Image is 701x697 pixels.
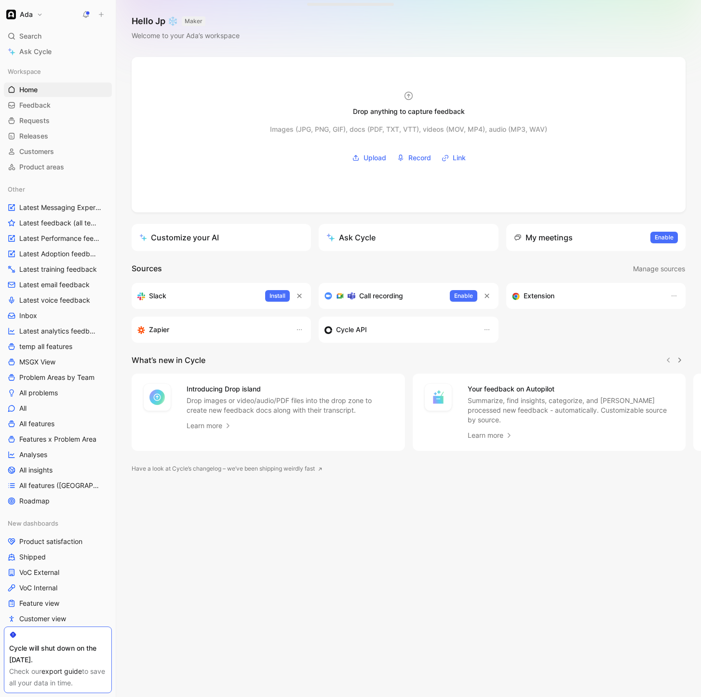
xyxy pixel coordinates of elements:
[19,116,50,125] span: Requests
[4,478,112,493] a: All features ([GEOGRAPHIC_DATA])
[19,388,58,398] span: All problems
[132,263,162,275] h2: Sources
[19,373,94,382] span: Problem Areas by Team
[359,290,403,302] h3: Call recording
[8,67,41,76] span: Workspace
[4,113,112,128] a: Requests
[19,234,100,243] span: Latest Performance feedback
[4,216,112,230] a: Latest feedback (all teams)
[4,339,112,354] a: temp all features
[349,151,390,165] button: Upload
[20,10,33,19] h1: Ada
[468,383,674,395] h4: Your feedback on Autopilot
[4,516,112,530] div: New dashboards
[4,308,112,323] a: Inbox
[149,290,166,302] h3: Slack
[19,614,66,624] span: Customer view
[137,290,257,302] div: Sync your customers, send feedback and get updates in Slack
[4,29,112,43] div: Search
[4,293,112,307] a: Latest voice feedback
[650,232,678,243] button: Enable
[4,98,112,112] a: Feedback
[19,552,46,562] span: Shipped
[4,278,112,292] a: Latest email feedback
[19,218,99,228] span: Latest feedback (all teams)
[19,465,53,475] span: All insights
[19,295,90,305] span: Latest voice feedback
[19,568,59,577] span: VoC External
[19,450,47,460] span: Analyses
[468,396,674,425] p: Summarize, find insights, categorize, and [PERSON_NAME] processed new feedback - automatically. C...
[4,494,112,508] a: Roadmap
[4,565,112,580] a: VoC External
[8,518,58,528] span: New dashboards
[319,224,498,251] button: Ask Cycle
[453,152,466,164] span: Link
[149,324,169,335] h3: Zapier
[4,64,112,79] div: Workspace
[19,265,97,274] span: Latest training feedback
[4,463,112,477] a: All insights
[187,396,393,415] p: Drop images or video/audio/PDF files into the drop zone to create new feedback docs along with th...
[19,249,99,259] span: Latest Adoption feedback
[4,83,112,97] a: Home
[4,262,112,277] a: Latest training feedback
[353,106,465,117] div: Drop anything to capture feedback
[4,8,45,21] button: AdaAda
[19,46,52,57] span: Ask Cycle
[187,383,393,395] h4: Introducing Drop island
[364,152,386,164] span: Upload
[19,326,99,336] span: Latest analytics feedback
[19,311,37,321] span: Inbox
[139,232,219,243] div: Customize your AI
[182,16,205,26] button: MAKER
[4,129,112,143] a: Releases
[19,404,27,413] span: All
[9,666,107,689] div: Check our to save all your data in time.
[132,354,205,366] h2: What’s new in Cycle
[19,162,64,172] span: Product areas
[19,100,51,110] span: Feedback
[19,30,41,42] span: Search
[19,583,57,593] span: VoC Internal
[336,324,367,335] h3: Cycle API
[324,290,442,302] div: Record & transcribe meetings from Zoom, Meet & Teams.
[8,184,25,194] span: Other
[4,231,112,246] a: Latest Performance feedback
[19,357,55,367] span: MSGX View
[19,280,90,290] span: Latest email feedback
[4,370,112,385] a: Problem Areas by Team
[132,224,311,251] a: Customize your AI
[4,144,112,159] a: Customers
[4,247,112,261] a: Latest Adoption feedback
[633,263,685,275] span: Manage sources
[132,30,240,42] div: Welcome to your Ada’s workspace
[137,324,286,335] div: Capture feedback from thousands of sources with Zapier (survey results, recordings, sheets, etc).
[4,612,112,626] a: Customer view
[19,85,38,95] span: Home
[4,596,112,611] a: Feature view
[4,581,112,595] a: VoC Internal
[438,151,469,165] button: Link
[468,430,513,441] a: Learn more
[393,151,434,165] button: Record
[270,124,547,135] div: Images (JPG, PNG, GIF), docs (PDF, TXT, VTT), videos (MOV, MP4), audio (MP3, WAV)
[408,152,431,164] span: Record
[4,447,112,462] a: Analyses
[4,44,112,59] a: Ask Cycle
[19,203,102,212] span: Latest Messaging Experience feedback
[19,131,48,141] span: Releases
[4,160,112,174] a: Product areas
[9,642,107,666] div: Cycle will shut down on the [DATE].
[326,232,376,243] div: Ask Cycle
[19,419,54,429] span: All features
[512,290,661,302] div: Capture feedback from anywhere on the web
[41,667,82,675] a: export guide
[454,291,473,301] span: Enable
[524,290,554,302] h3: Extension
[4,355,112,369] a: MSGX View
[187,420,232,432] a: Learn more
[4,417,112,431] a: All features
[4,182,112,196] div: Other
[4,182,112,508] div: OtherLatest Messaging Experience feedbackLatest feedback (all teams)Latest Performance feedbackLa...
